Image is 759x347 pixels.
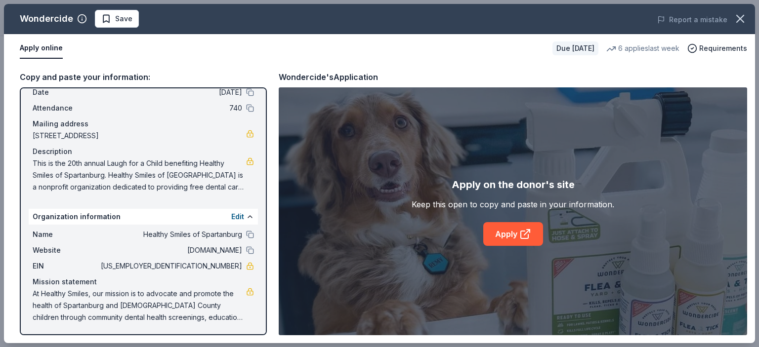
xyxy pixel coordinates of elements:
[231,211,244,223] button: Edit
[452,177,575,193] div: Apply on the donor's site
[99,260,242,272] span: [US_EMPLOYER_IDENTIFICATION_NUMBER]
[33,260,99,272] span: EIN
[99,229,242,240] span: Healthy Smiles of Spartanburg
[99,102,242,114] span: 740
[99,86,242,98] span: [DATE]
[115,13,132,25] span: Save
[99,244,242,256] span: [DOMAIN_NAME]
[33,146,254,157] div: Description
[279,71,378,83] div: Wondercide's Application
[483,222,543,246] a: Apply
[33,102,99,114] span: Attendance
[552,41,598,55] div: Due [DATE]
[412,198,614,210] div: Keep this open to copy and paste in your information.
[657,14,727,26] button: Report a mistake
[33,229,99,240] span: Name
[29,209,258,225] div: Organization information
[687,42,747,54] button: Requirements
[33,157,246,193] span: This is the 20th annual Laugh for a Child benefiting Healthy Smiles of Spartanburg. Healthy Smile...
[33,244,99,256] span: Website
[20,38,63,59] button: Apply online
[95,10,139,28] button: Save
[33,118,254,130] div: Mailing address
[33,130,246,142] span: [STREET_ADDRESS]
[33,86,99,98] span: Date
[33,288,246,323] span: At Healthy Smiles, our mission is to advocate and promote the health of Spartanburg and [DEMOGRAP...
[20,11,73,27] div: Wondercide
[699,42,747,54] span: Requirements
[33,276,254,288] div: Mission statement
[606,42,679,54] div: 6 applies last week
[20,71,267,83] div: Copy and paste your information:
